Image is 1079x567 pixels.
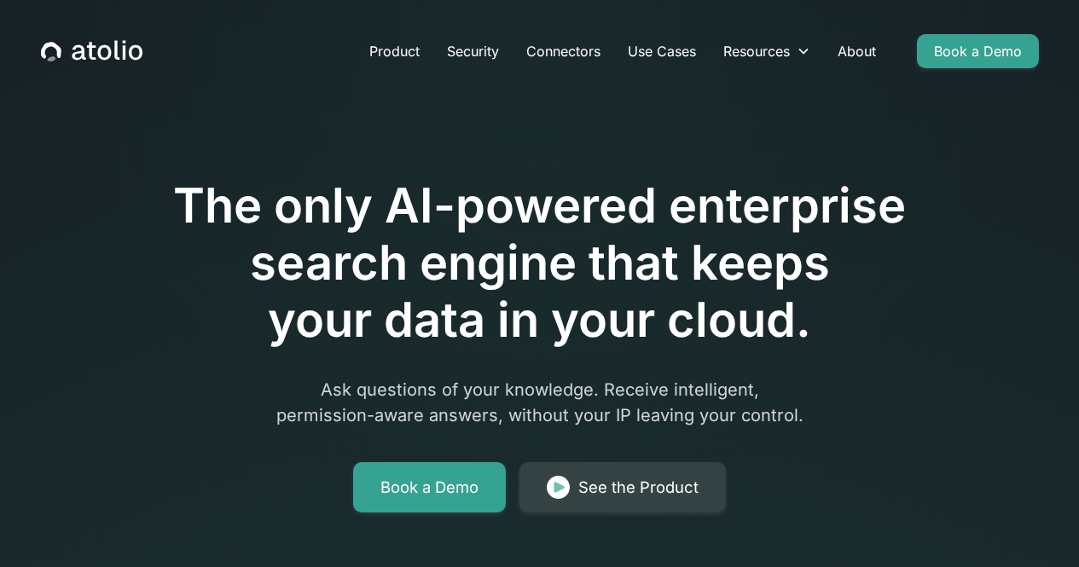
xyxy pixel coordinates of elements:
[353,462,506,513] a: Book a Demo
[356,34,433,68] a: Product
[614,34,710,68] a: Use Cases
[710,34,824,68] div: Resources
[103,177,977,350] h1: The only AI-powered enterprise search engine that keeps your data in your cloud.
[824,34,890,68] a: About
[433,34,513,68] a: Security
[212,377,867,428] p: Ask questions of your knowledge. Receive intelligent, permission-aware answers, without your IP l...
[41,40,142,62] a: home
[723,41,790,61] div: Resources
[513,34,614,68] a: Connectors
[519,462,726,513] a: See the Product
[578,476,699,500] div: See the Product
[917,34,1039,68] a: Book a Demo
